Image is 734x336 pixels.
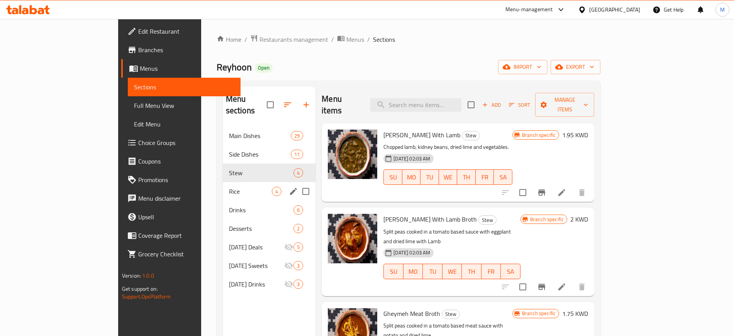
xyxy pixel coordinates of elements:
[346,35,364,44] span: Menus
[504,99,535,111] span: Sort items
[420,169,439,185] button: TU
[383,227,520,246] p: Split peas cooked in a tomato based sauce with eggplant and dried lime with Lamb
[589,5,640,14] div: [GEOGRAPHIC_DATA]
[138,249,234,259] span: Grocery Checklist
[229,224,293,233] span: Desserts
[462,264,481,279] button: TH
[121,133,241,152] a: Choice Groups
[293,242,303,252] div: items
[504,266,517,277] span: SA
[481,101,502,109] span: Add
[255,65,273,71] span: Open
[229,150,291,159] span: Side Dishes
[519,131,559,139] span: Branch specific
[485,266,498,277] span: FR
[442,310,460,319] div: Stew
[557,282,566,292] a: Edit menu item
[463,97,479,113] span: Select section
[138,175,234,184] span: Promotions
[446,266,459,277] span: WE
[373,35,395,44] span: Sections
[229,168,293,177] span: Stew
[138,212,234,222] span: Upsell
[407,266,420,277] span: MO
[217,34,601,44] nav: breadcrumb
[229,280,284,289] div: Ramadan Drinks
[390,249,433,256] span: [DATE] 02:03 AM
[423,264,442,279] button: TU
[498,60,548,74] button: import
[121,189,241,208] a: Menu disclaimer
[424,172,436,183] span: TU
[229,187,272,196] span: Rice
[128,115,241,133] a: Edit Menu
[259,35,328,44] span: Restaurants management
[291,132,303,140] span: 29
[442,310,459,319] span: Stew
[322,93,361,116] h2: Menu items
[532,278,551,296] button: Branch-specific-item
[497,172,509,183] span: SA
[294,225,303,232] span: 2
[223,256,316,275] div: [DATE] Sweets3
[515,184,531,201] span: Select to update
[128,96,241,115] a: Full Menu View
[229,205,293,215] span: Drinks
[121,208,241,226] a: Upsell
[223,123,316,297] nav: Menu sections
[138,157,234,166] span: Coupons
[284,280,293,289] svg: Inactive section
[535,93,594,117] button: Manage items
[494,169,512,185] button: SA
[229,261,284,270] div: Ramadan Sweets
[284,261,293,270] svg: Inactive section
[294,244,303,251] span: 5
[293,261,303,270] div: items
[122,292,171,302] a: Support.OpsPlatform
[121,152,241,171] a: Coupons
[138,138,234,147] span: Choice Groups
[291,131,303,140] div: items
[551,60,600,74] button: export
[328,214,377,263] img: Gheymeh Bademjan With Lamb Broth
[121,22,241,41] a: Edit Restaurant
[557,62,594,72] span: export
[138,194,234,203] span: Menu disclaimer
[122,284,158,294] span: Get support on:
[272,187,281,196] div: items
[562,130,588,140] h6: 1.95 KWD
[293,205,303,215] div: items
[297,96,315,114] button: Add section
[244,35,247,44] li: /
[223,164,316,182] div: Stew4
[223,238,316,256] div: [DATE] Deals5
[383,308,440,319] span: Gheymeh Meat Broth
[383,213,477,225] span: [PERSON_NAME] With Lamb Broth
[134,82,234,92] span: Sections
[223,126,316,145] div: Main Dishes29
[465,266,478,277] span: TH
[541,95,588,114] span: Manage items
[262,97,278,113] span: Select all sections
[294,206,303,214] span: 6
[121,245,241,263] a: Grocery Checklist
[515,279,531,295] span: Select to update
[229,131,291,140] span: Main Dishes
[226,93,267,116] h2: Menu sections
[121,171,241,189] a: Promotions
[294,281,303,288] span: 3
[337,34,364,44] a: Menus
[462,131,480,140] span: Stew
[121,226,241,245] a: Coverage Report
[573,278,591,296] button: delete
[527,216,567,223] span: Branch specific
[387,172,399,183] span: SU
[331,35,334,44] li: /
[223,182,316,201] div: Rice4edit
[288,186,299,197] button: edit
[229,261,284,270] span: [DATE] Sweets
[479,99,504,111] button: Add
[294,169,303,177] span: 4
